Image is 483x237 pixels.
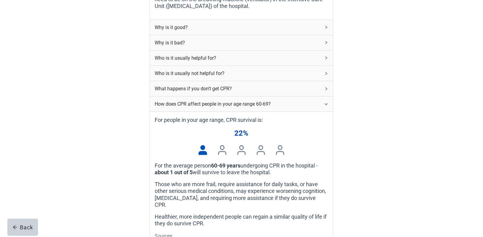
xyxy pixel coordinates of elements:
strong: about 1 out of 5 [155,169,193,175]
span: right [324,87,328,91]
span: right [324,72,328,75]
img: User [276,145,285,155]
label: For people in your age range, CPR survival is: [155,117,328,124]
div: Why is it bad? [155,39,321,47]
img: User [218,145,227,155]
div: Who is it usually helpful for? [155,54,321,62]
div: Who is it usually helpful for? [150,51,333,66]
div: How does CPR affect people in your age range 60-69? [150,96,333,111]
img: User [257,145,265,155]
label: Healthier, more independent people can regain a similar quality of life if they do survive CPR. [155,213,328,227]
label: For the average person undergoing CPR in the hospital - will survive to leave the hospital. [155,162,328,176]
div: Who is it usually not helpful for? [155,70,321,77]
label: Those who are more frail, require assistance for daily tasks, or have other serious medical condi... [155,181,328,209]
span: arrow-left [13,225,17,230]
span: right [324,102,328,106]
div: What happens if you don’t get CPR? [150,81,333,96]
strong: 60-69 years [211,162,240,169]
div: Back [13,224,33,230]
div: Why is it good? [155,24,321,31]
img: User [198,145,207,155]
div: Who is it usually not helpful for? [150,66,333,81]
div: What happens if you don’t get CPR? [155,85,321,92]
div: How does CPR affect people in your age range 60-69? [155,100,321,108]
img: User [237,145,246,155]
span: right [324,56,328,60]
span: right [324,25,328,29]
div: Why is it bad? [150,35,333,50]
label: 22% [155,129,328,138]
button: arrow-leftBack [7,219,38,236]
div: Why is it good? [150,20,333,35]
span: right [324,41,328,44]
